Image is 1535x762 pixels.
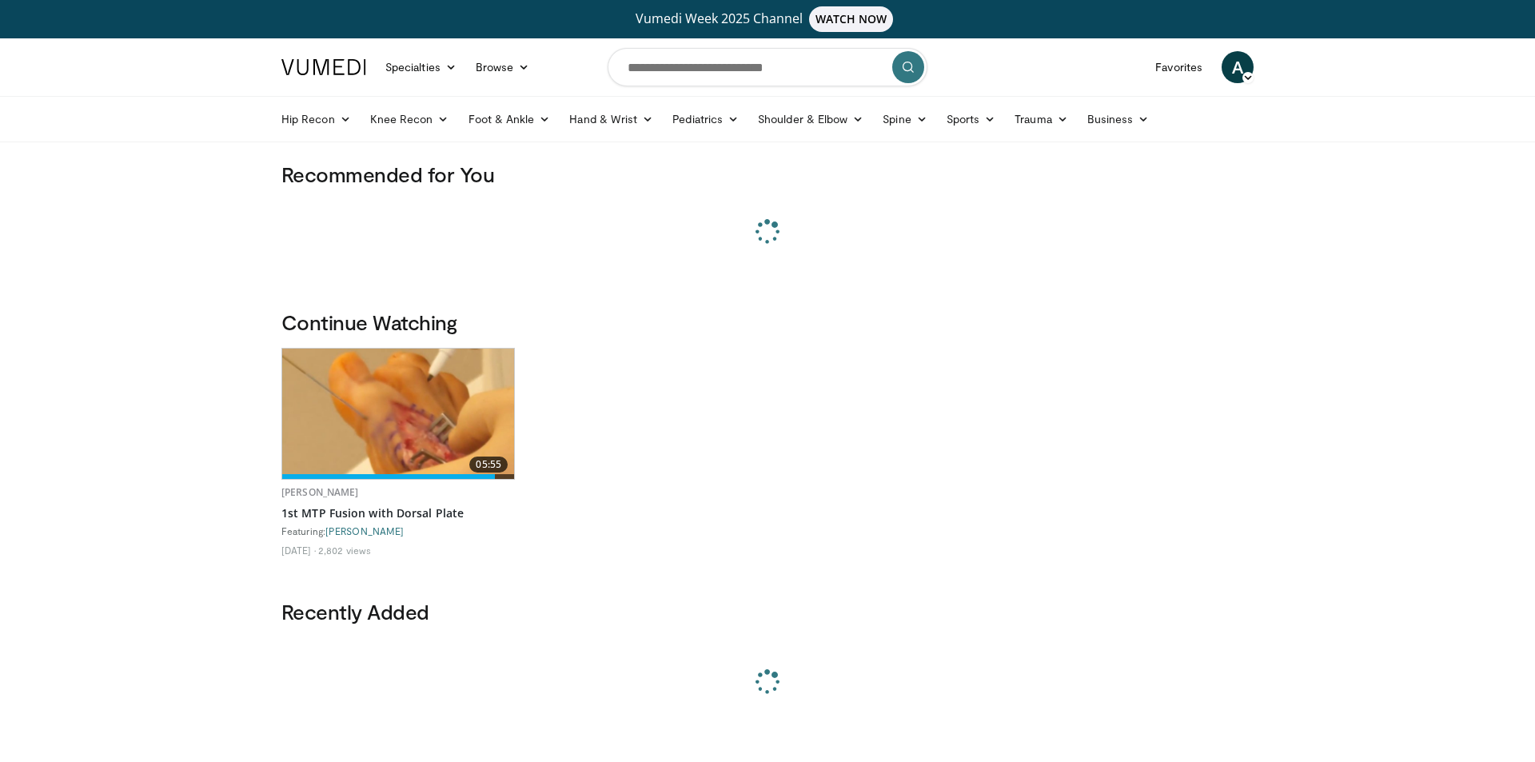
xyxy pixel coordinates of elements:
a: Spine [873,103,936,135]
a: [PERSON_NAME] [281,485,359,499]
a: 1st MTP Fusion with Dorsal Plate [281,505,515,521]
h3: Recommended for You [281,162,1254,187]
a: Foot & Ankle [459,103,560,135]
span: 05:55 [469,457,508,473]
h3: Recently Added [281,599,1254,624]
a: Business [1078,103,1159,135]
img: VuMedi Logo [281,59,366,75]
a: Hip Recon [272,103,361,135]
li: [DATE] [281,544,316,557]
a: Pediatrics [663,103,748,135]
a: Vumedi Week 2025 ChannelWATCH NOW [284,6,1251,32]
h3: Continue Watching [281,309,1254,335]
a: Sports [937,103,1006,135]
a: [PERSON_NAME] [325,525,404,537]
a: Specialties [376,51,466,83]
img: 8237570a-9f2f-4d8a-b2df-4e6e9e9c7de6.620x360_q85_upscale.jpg [282,349,514,479]
a: 05:55 [282,349,514,479]
a: Browse [466,51,540,83]
a: A [1222,51,1254,83]
a: Trauma [1005,103,1078,135]
span: WATCH NOW [809,6,894,32]
a: Shoulder & Elbow [748,103,873,135]
a: Knee Recon [361,103,459,135]
input: Search topics, interventions [608,48,927,86]
div: Featuring: [281,525,515,537]
li: 2,802 views [318,544,371,557]
a: Favorites [1146,51,1212,83]
a: Hand & Wrist [560,103,663,135]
